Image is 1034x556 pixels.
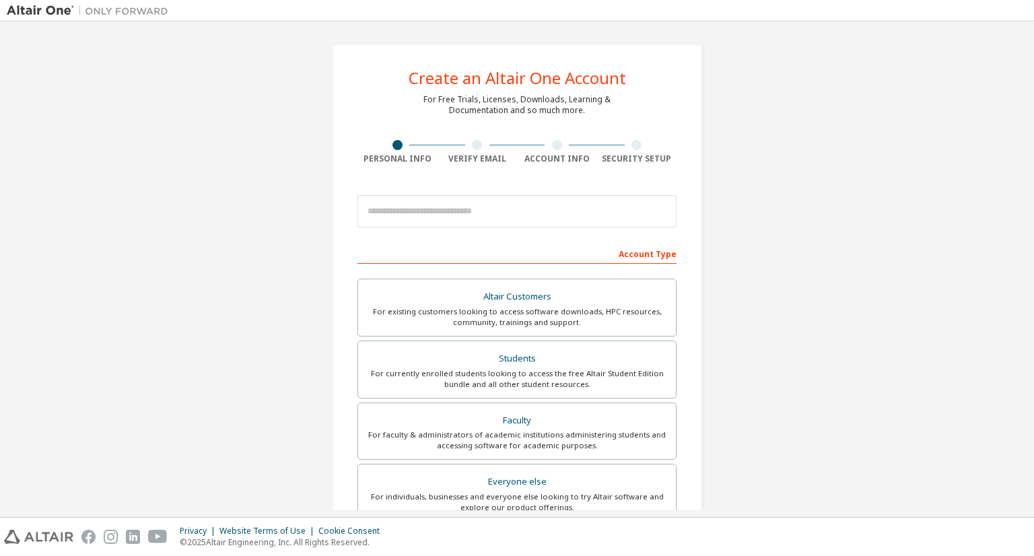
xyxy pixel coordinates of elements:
[423,94,611,116] div: For Free Trials, Licenses, Downloads, Learning & Documentation and so much more.
[366,411,668,430] div: Faculty
[366,473,668,491] div: Everyone else
[517,153,597,164] div: Account Info
[357,242,677,264] div: Account Type
[438,153,518,164] div: Verify Email
[597,153,677,164] div: Security Setup
[4,530,73,544] img: altair_logo.svg
[219,526,318,536] div: Website Terms of Use
[366,368,668,390] div: For currently enrolled students looking to access the free Altair Student Edition bundle and all ...
[148,530,168,544] img: youtube.svg
[318,526,388,536] div: Cookie Consent
[357,153,438,164] div: Personal Info
[126,530,140,544] img: linkedin.svg
[409,70,626,86] div: Create an Altair One Account
[366,429,668,451] div: For faculty & administrators of academic institutions administering students and accessing softwa...
[7,4,175,18] img: Altair One
[104,530,118,544] img: instagram.svg
[366,349,668,368] div: Students
[180,526,219,536] div: Privacy
[366,287,668,306] div: Altair Customers
[180,536,388,548] p: © 2025 Altair Engineering, Inc. All Rights Reserved.
[366,306,668,328] div: For existing customers looking to access software downloads, HPC resources, community, trainings ...
[366,491,668,513] div: For individuals, businesses and everyone else looking to try Altair software and explore our prod...
[81,530,96,544] img: facebook.svg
